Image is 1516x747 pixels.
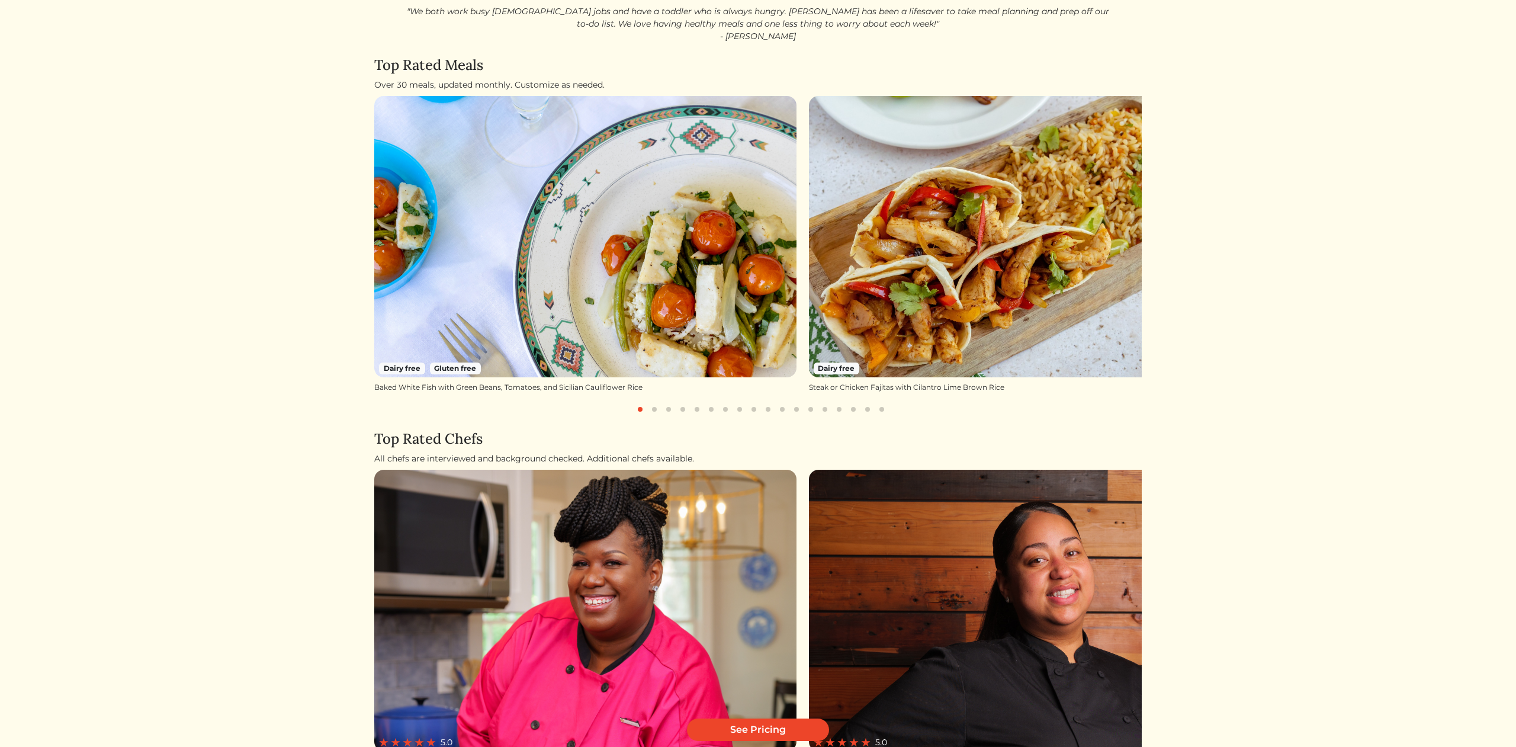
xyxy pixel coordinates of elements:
[826,738,835,747] img: red_star-5cc96fd108c5e382175c3007810bf15d673b234409b64feca3859e161d9d1ec7.svg
[814,738,823,747] img: red_star-5cc96fd108c5e382175c3007810bf15d673b234409b64feca3859e161d9d1ec7.svg
[403,5,1113,43] p: "We both work busy [DEMOGRAPHIC_DATA] jobs and have a toddler who is always hungry. [PERSON_NAME]...
[430,363,481,374] span: Gluten free
[379,738,388,747] img: red_star-5cc96fd108c5e382175c3007810bf15d673b234409b64feca3859e161d9d1ec7.svg
[374,96,796,377] img: Baked White Fish with Green Beans, Tomatoes, and Sicilian Cauliflower Rice
[415,738,424,747] img: red_star-5cc96fd108c5e382175c3007810bf15d673b234409b64feca3859e161d9d1ec7.svg
[426,738,436,747] img: red_star-5cc96fd108c5e382175c3007810bf15d673b234409b64feca3859e161d9d1ec7.svg
[374,57,1142,74] h4: Top Rated Meals
[391,738,400,747] img: red_star-5cc96fd108c5e382175c3007810bf15d673b234409b64feca3859e161d9d1ec7.svg
[809,96,1231,377] img: Steak or Chicken Fajitas with Cilantro Lime Brown Rice
[403,738,412,747] img: red_star-5cc96fd108c5e382175c3007810bf15d673b234409b64feca3859e161d9d1ec7.svg
[374,382,796,393] div: Baked White Fish with Green Beans, Tomatoes, and Sicilian Cauliflower Rice
[849,738,859,747] img: red_star-5cc96fd108c5e382175c3007810bf15d673b234409b64feca3859e161d9d1ec7.svg
[379,363,425,374] span: Dairy free
[861,738,871,747] img: red_star-5cc96fd108c5e382175c3007810bf15d673b234409b64feca3859e161d9d1ec7.svg
[809,382,1231,393] div: Steak or Chicken Fajitas with Cilantro Lime Brown Rice
[374,431,1142,448] h4: Top Rated Chefs
[374,453,1142,465] div: All chefs are interviewed and background checked. Additional chefs available.
[374,79,1142,91] div: Over 30 meals, updated monthly. Customize as needed.
[837,738,847,747] img: red_star-5cc96fd108c5e382175c3007810bf15d673b234409b64feca3859e161d9d1ec7.svg
[687,719,829,741] a: See Pricing
[814,363,860,374] span: Dairy free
